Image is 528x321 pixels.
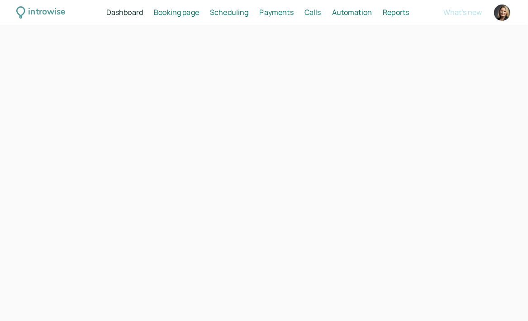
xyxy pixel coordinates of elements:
span: Automation [332,7,372,17]
a: Calls [304,7,321,19]
a: Payments [260,7,294,19]
span: Calls [304,7,321,17]
a: Dashboard [106,7,143,19]
span: What's new [443,7,482,17]
span: Reports [383,7,409,17]
a: Reports [383,7,409,19]
span: Booking page [154,7,199,17]
a: Account [493,3,512,22]
span: Payments [260,7,294,17]
button: What's new [443,8,482,16]
a: Scheduling [210,7,249,19]
a: Booking page [154,7,199,19]
span: Scheduling [210,7,249,17]
div: introwise [28,5,65,19]
span: Dashboard [106,7,143,17]
iframe: Chat Widget [483,278,528,321]
a: introwise [16,5,66,19]
a: Automation [332,7,372,19]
